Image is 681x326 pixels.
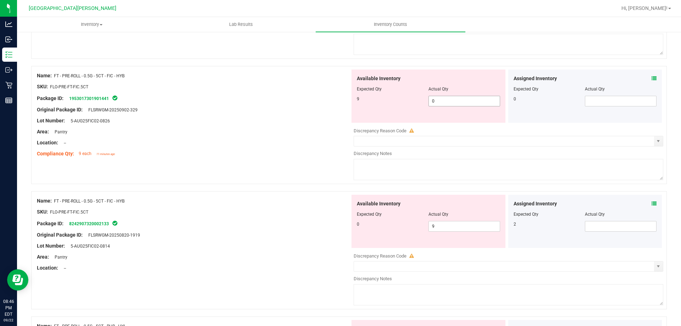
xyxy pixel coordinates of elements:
[54,73,124,78] span: FT - PRE-ROLL - 0.5G - 5CT - FIC - HYB
[357,222,359,227] span: 0
[3,298,14,317] p: 08:46 PM EDT
[67,118,110,123] span: 5-AUG25FIC02-0826
[85,107,138,112] span: FLSRWGM-20250902-329
[5,51,12,58] inline-svg: Inventory
[428,87,448,92] span: Actual Qty
[37,84,48,89] span: SKU:
[514,75,557,82] span: Assigned Inventory
[3,317,14,323] p: 09/22
[621,5,668,11] span: Hi, [PERSON_NAME]!
[37,221,63,226] span: Package ID:
[5,82,12,89] inline-svg: Retail
[514,221,585,227] div: 2
[354,275,663,282] div: Discrepancy Notes
[514,96,585,102] div: 0
[357,87,382,92] span: Expected Qty
[37,209,48,215] span: SKU:
[354,150,663,157] div: Discrepancy Notes
[5,21,12,28] inline-svg: Analytics
[357,75,400,82] span: Available Inventory
[5,36,12,43] inline-svg: Inbound
[7,269,28,291] iframe: Resource center
[364,21,417,28] span: Inventory Counts
[85,233,140,238] span: FLSRWGM-20250820-1919
[37,107,83,112] span: Original Package ID:
[79,151,92,156] span: 9 each
[37,95,63,101] span: Package ID:
[585,211,657,217] div: Actual Qty
[37,254,49,260] span: Area:
[37,140,58,145] span: Location:
[37,243,65,249] span: Lot Number:
[50,210,88,215] span: FLO-PRE-FT-FIC.5CT
[514,211,585,217] div: Expected Qty
[60,266,66,271] span: --
[5,66,12,73] inline-svg: Outbound
[354,128,406,133] span: Discrepancy Reason Code
[17,21,166,28] span: Inventory
[428,212,448,217] span: Actual Qty
[654,261,663,271] span: select
[37,232,83,238] span: Original Package ID:
[67,244,110,249] span: 5-AUG25FIC02-0814
[50,84,88,89] span: FLO-PRE-FT-FIC.5CT
[357,212,382,217] span: Expected Qty
[37,151,74,156] span: Compliance Qty:
[112,220,118,227] span: In Sync
[514,86,585,92] div: Expected Qty
[357,200,400,208] span: Available Inventory
[5,97,12,104] inline-svg: Reports
[112,94,118,101] span: In Sync
[69,96,109,101] a: 1953017301901441
[29,5,116,11] span: [GEOGRAPHIC_DATA][PERSON_NAME]
[37,118,65,123] span: Lot Number:
[514,200,557,208] span: Assigned Inventory
[654,136,663,146] span: select
[37,73,52,78] span: Name:
[357,96,359,101] span: 9
[17,17,166,32] a: Inventory
[96,153,115,156] span: 11 minutes ago
[51,129,67,134] span: Pantry
[37,129,49,134] span: Area:
[54,199,124,204] span: FT - PRE-ROLL - 0.5G - 5CT - FIC - HYB
[585,86,657,92] div: Actual Qty
[166,17,316,32] a: Lab Results
[429,96,500,106] input: 0
[316,17,465,32] a: Inventory Counts
[429,221,500,231] input: 9
[69,221,109,226] a: 8242907320002133
[220,21,262,28] span: Lab Results
[354,253,406,259] span: Discrepancy Reason Code
[60,140,66,145] span: --
[37,198,52,204] span: Name:
[37,265,58,271] span: Location:
[51,255,67,260] span: Pantry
